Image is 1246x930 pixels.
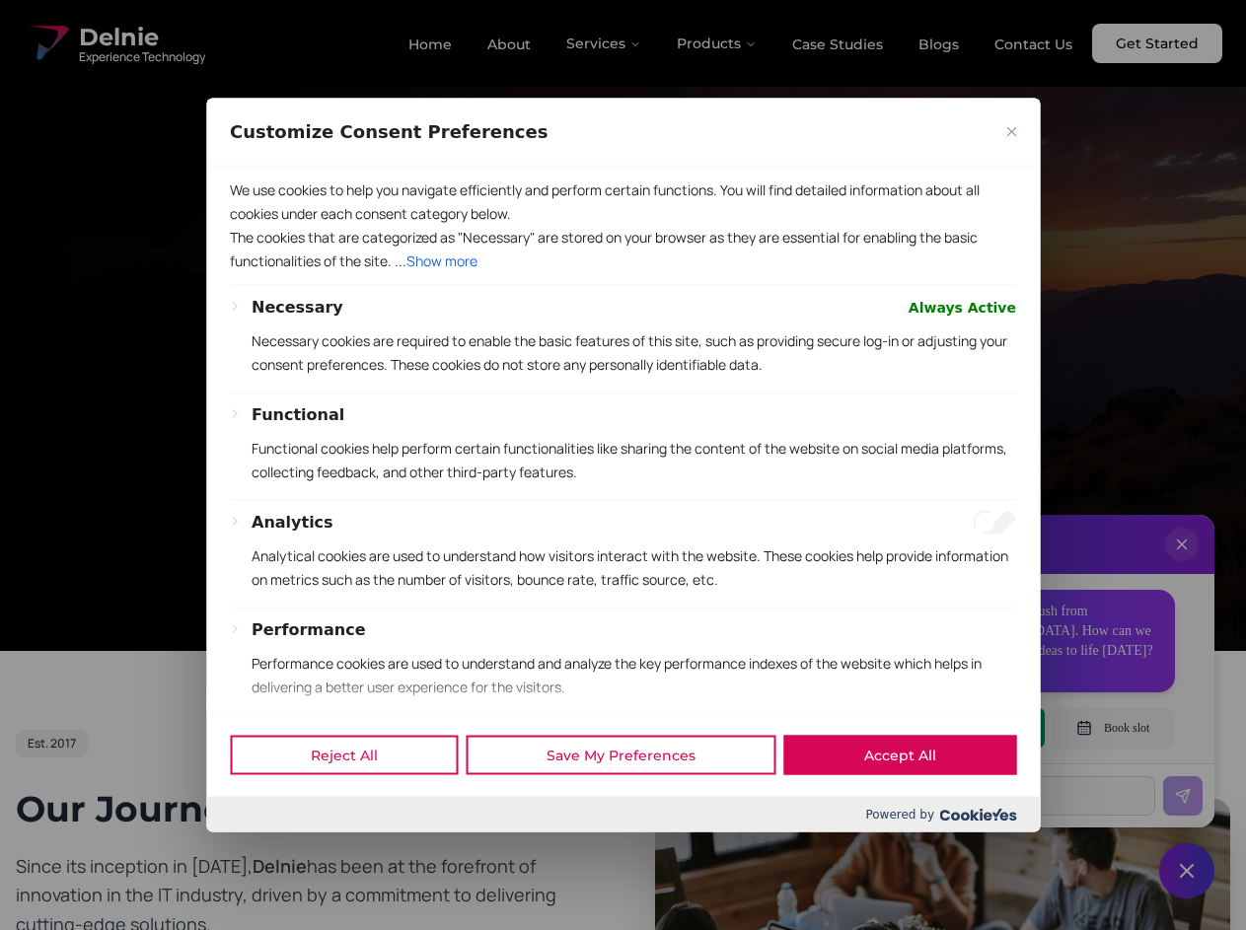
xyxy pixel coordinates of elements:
[252,651,1016,698] p: Performance cookies are used to understand and analyze the key performance indexes of the website...
[783,736,1016,775] button: Accept All
[406,249,477,272] button: Show more
[252,510,333,534] button: Analytics
[230,178,1016,225] p: We use cookies to help you navigate efficiently and perform certain functions. You will find deta...
[230,225,1016,272] p: The cookies that are categorized as "Necessary" are stored on your browser as they are essential ...
[909,295,1016,319] span: Always Active
[230,736,458,775] button: Reject All
[252,617,366,641] button: Performance
[1006,126,1016,136] img: Close
[252,543,1016,591] p: Analytical cookies are used to understand how visitors interact with the website. These cookies h...
[252,436,1016,483] p: Functional cookies help perform certain functionalities like sharing the content of the website o...
[939,808,1016,821] img: Cookieyes logo
[466,736,775,775] button: Save My Preferences
[252,402,344,426] button: Functional
[252,295,343,319] button: Necessary
[206,797,1040,832] div: Powered by
[230,119,548,143] span: Customize Consent Preferences
[252,328,1016,376] p: Necessary cookies are required to enable the basic features of this site, such as providing secur...
[973,510,1016,534] input: Enable Analytics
